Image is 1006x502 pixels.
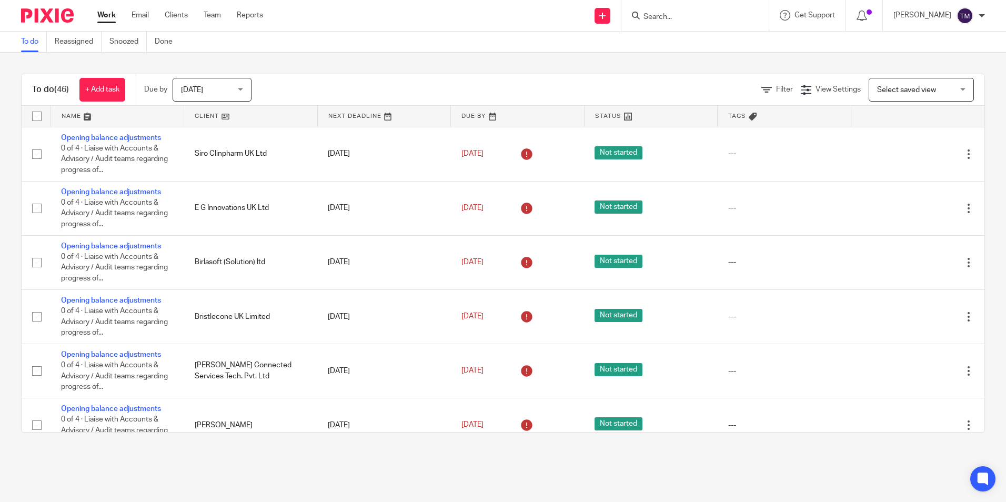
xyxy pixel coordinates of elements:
td: [DATE] [317,289,451,344]
a: Email [132,10,149,21]
span: 0 of 4 · Liaise with Accounts & Advisory / Audit teams regarding progress of... [61,416,168,445]
a: Opening balance adjustments [61,134,161,142]
td: [PERSON_NAME] Connected Services Tech. Pvt. Ltd [184,344,318,398]
a: Done [155,32,180,52]
a: Opening balance adjustments [61,351,161,358]
a: Opening balance adjustments [61,243,161,250]
td: Birlasoft (Solution) ltd [184,235,318,289]
span: [DATE] [461,313,484,320]
td: [PERSON_NAME] [184,398,318,452]
span: Get Support [794,12,835,19]
a: Opening balance adjustments [61,405,161,413]
a: Snoozed [109,32,147,52]
img: svg%3E [957,7,973,24]
td: E G Innovations UK Ltd [184,181,318,235]
span: [DATE] [181,86,203,94]
div: --- [728,312,841,322]
span: 0 of 4 · Liaise with Accounts & Advisory / Audit teams regarding progress of... [61,253,168,282]
td: Siro Clinpharm UK Ltd [184,127,318,181]
span: [DATE] [461,150,484,157]
span: Select saved view [877,86,936,94]
a: Team [204,10,221,21]
span: Tags [728,113,746,119]
span: Not started [595,309,642,322]
a: Work [97,10,116,21]
div: --- [728,420,841,430]
a: Opening balance adjustments [61,188,161,196]
p: Due by [144,84,167,95]
span: Not started [595,363,642,376]
a: Reassigned [55,32,102,52]
td: [DATE] [317,344,451,398]
a: To do [21,32,47,52]
span: 0 of 4 · Liaise with Accounts & Advisory / Audit teams regarding progress of... [61,307,168,336]
a: Reports [237,10,263,21]
div: --- [728,366,841,376]
span: View Settings [816,86,861,93]
td: [DATE] [317,181,451,235]
span: [DATE] [461,421,484,429]
td: [DATE] [317,127,451,181]
span: 0 of 4 · Liaise with Accounts & Advisory / Audit teams regarding progress of... [61,362,168,390]
span: [DATE] [461,367,484,375]
span: Not started [595,146,642,159]
span: 0 of 4 · Liaise with Accounts & Advisory / Audit teams regarding progress of... [61,145,168,174]
input: Search [642,13,737,22]
span: Not started [595,255,642,268]
a: + Add task [79,78,125,102]
td: [DATE] [317,398,451,452]
span: [DATE] [461,258,484,266]
a: Opening balance adjustments [61,297,161,304]
span: Not started [595,200,642,214]
div: --- [728,148,841,159]
div: --- [728,257,841,267]
a: Clients [165,10,188,21]
div: --- [728,203,841,213]
span: [DATE] [461,204,484,212]
span: Not started [595,417,642,430]
p: [PERSON_NAME] [893,10,951,21]
span: Filter [776,86,793,93]
img: Pixie [21,8,74,23]
td: Bristlecone UK Limited [184,289,318,344]
span: (46) [54,85,69,94]
td: [DATE] [317,235,451,289]
h1: To do [32,84,69,95]
span: 0 of 4 · Liaise with Accounts & Advisory / Audit teams regarding progress of... [61,199,168,228]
